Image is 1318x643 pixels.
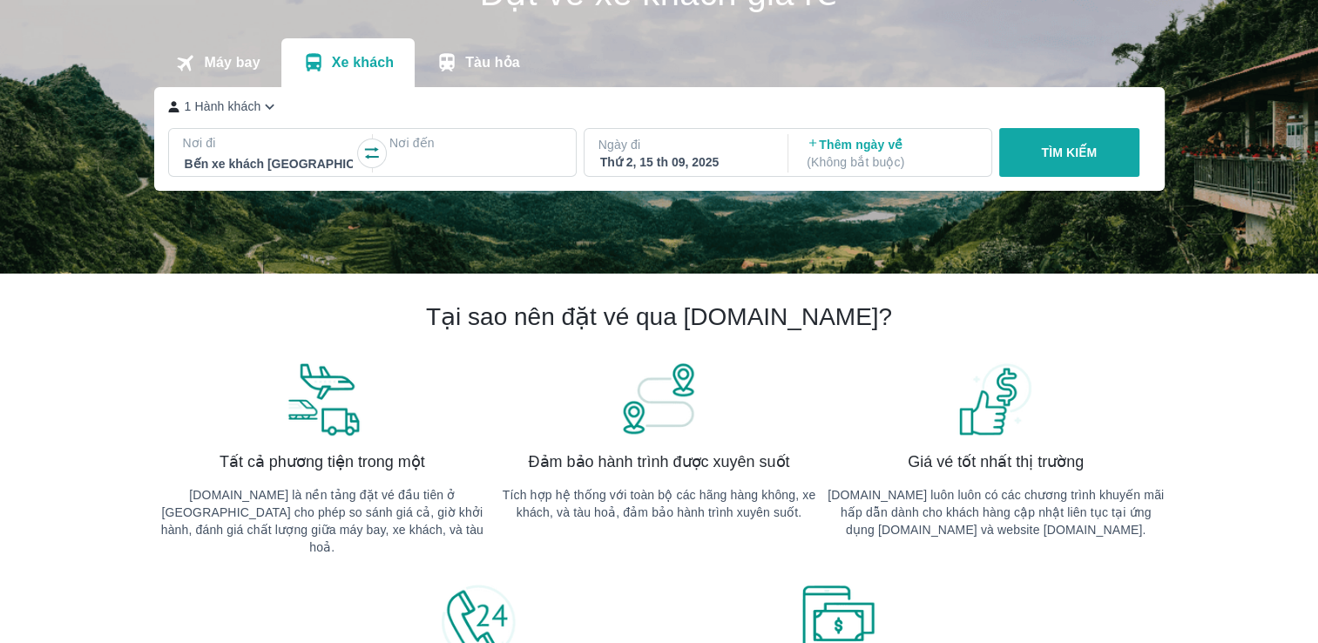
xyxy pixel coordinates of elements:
[185,98,261,115] p: 1 Hành khách
[956,361,1035,437] img: banner
[332,54,394,71] p: Xe khách
[908,451,1084,472] span: Giá vé tốt nhất thị trường
[154,38,541,87] div: transportation tabs
[283,361,362,437] img: banner
[220,451,425,472] span: Tất cả phương tiện trong một
[807,153,976,171] p: ( Không bắt buộc )
[807,136,976,171] p: Thêm ngày về
[183,134,355,152] p: Nơi đi
[828,486,1165,538] p: [DOMAIN_NAME] luôn luôn có các chương trình khuyến mãi hấp dẫn dành cho khách hàng cập nhật liên ...
[600,153,769,171] div: Thứ 2, 15 th 09, 2025
[154,486,491,556] p: [DOMAIN_NAME] là nền tảng đặt vé đầu tiên ở [GEOGRAPHIC_DATA] cho phép so sánh giá cả, giờ khởi h...
[598,136,771,153] p: Ngày đi
[204,54,260,71] p: Máy bay
[490,486,828,521] p: Tích hợp hệ thống với toàn bộ các hãng hàng không, xe khách, và tàu hoả, đảm bảo hành trình xuyên...
[168,98,280,116] button: 1 Hành khách
[426,301,892,333] h2: Tại sao nên đặt vé qua [DOMAIN_NAME]?
[529,451,790,472] span: Đảm bảo hành trình được xuyên suốt
[465,54,520,71] p: Tàu hỏa
[389,134,562,152] p: Nơi đến
[619,361,698,437] img: banner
